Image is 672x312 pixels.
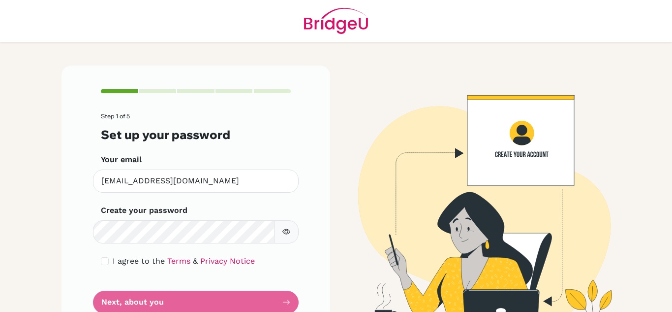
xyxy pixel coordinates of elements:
[167,256,190,266] a: Terms
[101,154,142,166] label: Your email
[93,170,299,193] input: Insert your email*
[193,256,198,266] span: &
[101,205,187,216] label: Create your password
[101,128,291,142] h3: Set up your password
[200,256,255,266] a: Privacy Notice
[113,256,165,266] span: I agree to the
[101,112,130,120] span: Step 1 of 5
